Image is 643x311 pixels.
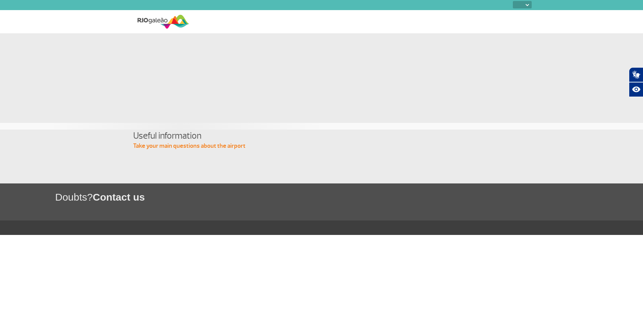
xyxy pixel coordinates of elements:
h1: Doubts? [55,190,643,204]
span: Contact us [93,192,145,203]
div: Plugin de acessibilidade da Hand Talk. [629,67,643,97]
h4: Useful information [133,130,510,142]
button: Abrir tradutor de língua de sinais. [629,67,643,82]
p: Take your main questions about the airport [133,142,510,150]
button: Abrir recursos assistivos. [629,82,643,97]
